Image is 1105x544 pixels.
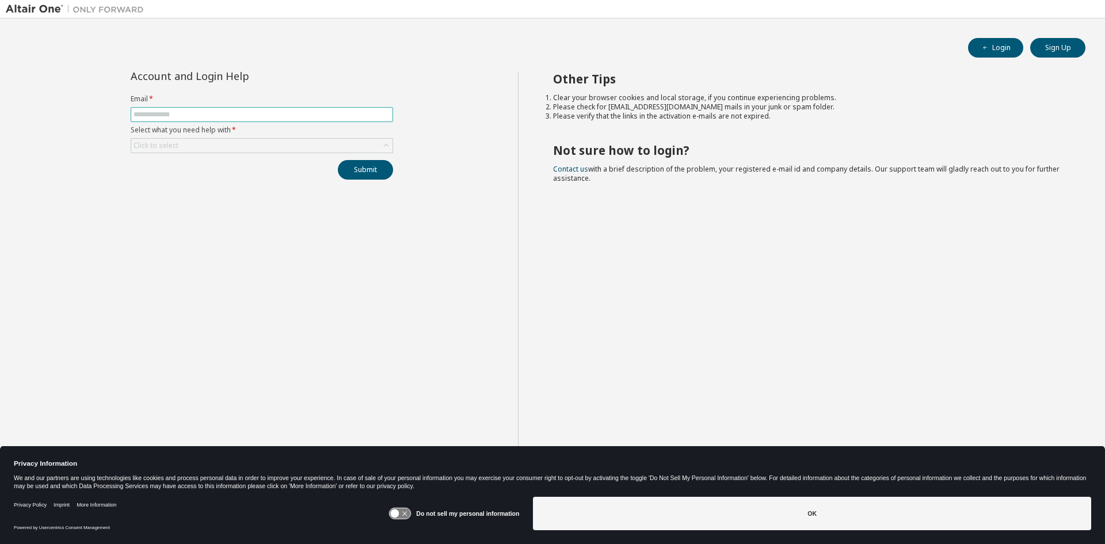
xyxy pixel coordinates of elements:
button: Sign Up [1030,38,1085,58]
div: Account and Login Help [131,71,341,81]
h2: Other Tips [553,71,1065,86]
img: Altair One [6,3,150,15]
label: Email [131,94,393,104]
button: Login [968,38,1023,58]
li: Please verify that the links in the activation e-mails are not expired. [553,112,1065,121]
li: Please check for [EMAIL_ADDRESS][DOMAIN_NAME] mails in your junk or spam folder. [553,102,1065,112]
div: Click to select [131,139,393,153]
a: Contact us [553,164,588,174]
li: Clear your browser cookies and local storage, if you continue experiencing problems. [553,93,1065,102]
label: Select what you need help with [131,125,393,135]
div: Click to select [134,141,178,150]
button: Submit [338,160,393,180]
h2: Not sure how to login? [553,143,1065,158]
span: with a brief description of the problem, your registered e-mail id and company details. Our suppo... [553,164,1060,183]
